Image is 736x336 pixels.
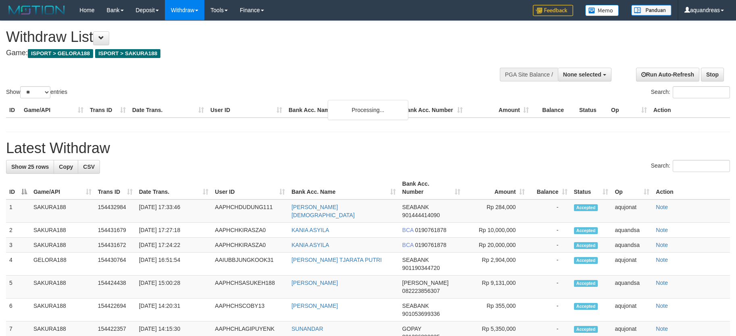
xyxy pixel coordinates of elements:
th: Action [653,176,730,199]
th: Bank Acc. Name [285,103,400,118]
td: AAIUBBJUNGKOOK31 [212,253,288,276]
th: User ID [207,103,285,118]
span: [PERSON_NAME] [402,280,449,286]
td: AAPHCHDUDUNG111 [212,199,288,223]
span: Show 25 rows [11,164,49,170]
th: Game/API: activate to sort column ascending [30,176,95,199]
span: Copy 0190761878 to clipboard [415,227,447,233]
span: Copy [59,164,73,170]
td: Rp 2,904,000 [464,253,528,276]
th: Op: activate to sort column ascending [611,176,653,199]
a: Note [656,303,668,309]
th: Trans ID [87,103,129,118]
th: Date Trans.: activate to sort column ascending [136,176,212,199]
span: Copy 082223856307 to clipboard [402,288,440,294]
th: ID [6,103,21,118]
td: [DATE] 15:00:28 [136,276,212,299]
th: Status: activate to sort column ascending [571,176,612,199]
td: - [528,199,571,223]
td: Rp 355,000 [464,299,528,321]
th: Bank Acc. Number [400,103,466,118]
td: - [528,276,571,299]
span: None selected [563,71,601,78]
span: ISPORT > SAKURA188 [95,49,160,58]
img: MOTION_logo.png [6,4,67,16]
span: Accepted [574,326,598,333]
td: AAPHCHKIRASZA0 [212,238,288,253]
a: SUNANDAR [291,326,323,332]
a: Copy [54,160,78,174]
h1: Latest Withdraw [6,140,730,156]
th: Bank Acc. Number: activate to sort column ascending [399,176,464,199]
th: Amount [466,103,532,118]
span: Accepted [574,257,598,264]
td: Rp 9,131,000 [464,276,528,299]
span: Copy 901444414090 to clipboard [402,212,440,218]
span: Copy 0190761878 to clipboard [415,242,447,248]
th: Bank Acc. Name: activate to sort column ascending [288,176,399,199]
th: Game/API [21,103,87,118]
th: Status [576,103,608,118]
th: User ID: activate to sort column ascending [212,176,288,199]
td: [DATE] 17:27:18 [136,223,212,238]
img: panduan.png [631,5,672,16]
a: Note [656,227,668,233]
td: Rp 10,000,000 [464,223,528,238]
span: Accepted [574,303,598,310]
label: Search: [651,160,730,172]
th: Action [650,103,730,118]
div: PGA Site Balance / [500,68,558,81]
a: KANIA ASYILA [291,227,329,233]
a: Stop [701,68,724,81]
td: AAPHCHSASUKEH188 [212,276,288,299]
td: 154424438 [95,276,136,299]
td: SAKURA188 [30,299,95,321]
th: Balance [532,103,576,118]
td: 6 [6,299,30,321]
td: GELORA188 [30,253,95,276]
td: Rp 284,000 [464,199,528,223]
td: aquandsa [611,223,653,238]
a: [PERSON_NAME][DEMOGRAPHIC_DATA] [291,204,355,218]
td: 2 [6,223,30,238]
button: None selected [558,68,611,81]
td: 154430764 [95,253,136,276]
a: [PERSON_NAME] [291,280,338,286]
h4: Game: [6,49,482,57]
div: Processing... [328,100,408,120]
th: Trans ID: activate to sort column ascending [95,176,136,199]
span: Accepted [574,242,598,249]
span: SEABANK [402,257,429,263]
td: AAPHCHKIRASZA0 [212,223,288,238]
td: aqujonat [611,199,653,223]
td: aqujonat [611,299,653,321]
a: Note [656,280,668,286]
input: Search: [673,160,730,172]
td: - [528,223,571,238]
img: Feedback.jpg [533,5,573,16]
td: 154432984 [95,199,136,223]
td: Rp 20,000,000 [464,238,528,253]
td: - [528,299,571,321]
th: Balance: activate to sort column ascending [528,176,571,199]
td: - [528,238,571,253]
span: ISPORT > GELORA188 [28,49,93,58]
span: GOPAY [402,326,421,332]
input: Search: [673,86,730,98]
td: 154431679 [95,223,136,238]
a: Note [656,204,668,210]
select: Showentries [20,86,50,98]
th: ID: activate to sort column descending [6,176,30,199]
td: aqujonat [611,253,653,276]
span: Accepted [574,204,598,211]
span: Accepted [574,280,598,287]
span: Accepted [574,227,598,234]
a: [PERSON_NAME] [291,303,338,309]
a: Note [656,242,668,248]
label: Search: [651,86,730,98]
td: 1 [6,199,30,223]
span: CSV [83,164,95,170]
th: Amount: activate to sort column ascending [464,176,528,199]
td: SAKURA188 [30,238,95,253]
th: Op [608,103,650,118]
